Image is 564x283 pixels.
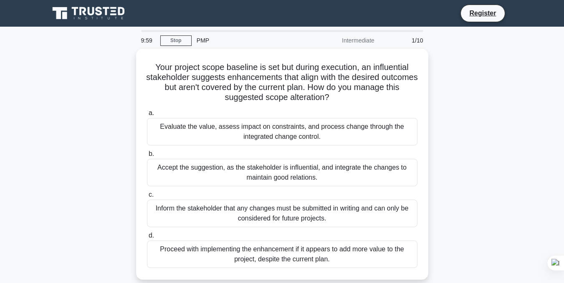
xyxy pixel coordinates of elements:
h5: Your project scope baseline is set but during execution, an influential stakeholder suggests enha... [146,62,418,103]
span: d. [149,232,154,239]
a: Register [464,8,501,18]
div: 1/10 [379,32,428,49]
div: Inform the stakeholder that any changes must be submitted in writing and can only be considered f... [147,200,417,227]
div: Evaluate the value, assess impact on constraints, and process change through the integrated chang... [147,118,417,145]
div: Intermediate [306,32,379,49]
div: Accept the suggestion, as the stakeholder is influential, and integrate the changes to maintain g... [147,159,417,186]
span: a. [149,109,154,116]
div: Proceed with implementing the enhancement if it appears to add more value to the project, despite... [147,240,417,268]
div: 9:59 [136,32,160,49]
div: PMP [192,32,306,49]
a: Stop [160,35,192,46]
span: b. [149,150,154,157]
span: c. [149,191,154,198]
